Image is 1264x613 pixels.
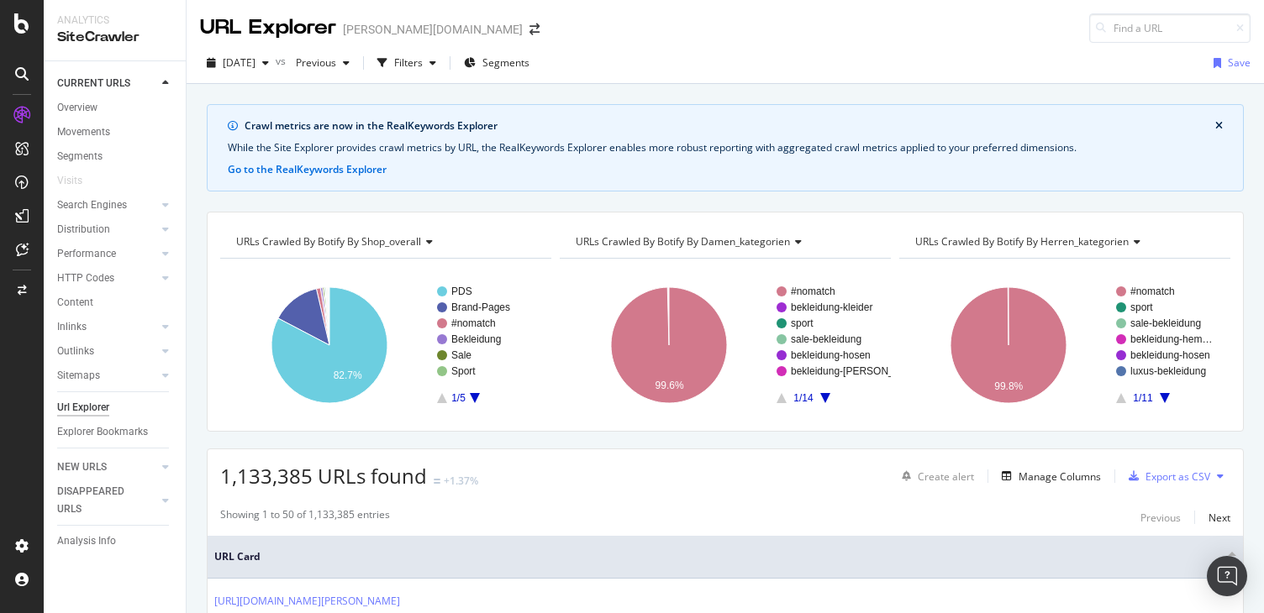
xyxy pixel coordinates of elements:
[57,458,107,476] div: NEW URLS
[656,380,684,391] text: 99.6%
[57,75,157,92] a: CURRENT URLS
[791,286,835,297] text: #nomatch
[57,270,157,287] a: HTTP Codes
[1019,469,1101,484] div: Manage Columns
[57,172,99,190] a: Visits
[793,392,814,404] text: 1/14
[207,104,1244,191] div: info banner
[1211,115,1227,137] button: close banner
[1130,333,1212,345] text: bekleidung-hem…
[451,349,471,361] text: Sale
[1140,507,1181,527] button: Previous
[57,270,114,287] div: HTTP Codes
[995,466,1101,486] button: Manage Columns
[1130,365,1206,377] text: luxus-bekleidung
[1122,463,1210,490] button: Export as CSV
[915,234,1129,249] span: URLs Crawled By Botify By herren_kategorien
[57,75,130,92] div: CURRENT URLS
[394,55,423,70] div: Filters
[1209,507,1230,527] button: Next
[1130,349,1210,361] text: bekleidung-hosen
[994,380,1023,392] text: 99.8%
[57,318,157,336] a: Inlinks
[1089,13,1251,43] input: Find a URL
[918,469,974,484] div: Create alert
[57,343,94,360] div: Outlinks
[560,272,891,418] svg: A chart.
[228,140,1223,155] div: While the Site Explorer provides crawl metrics by URL, the RealKeywords Explorer enables more rob...
[57,123,174,141] a: Movements
[334,369,362,381] text: 82.7%
[57,28,172,47] div: SiteCrawler
[451,392,466,404] text: 1/5
[895,463,974,490] button: Create alert
[245,118,1215,134] div: Crawl metrics are now in the RealKeywords Explorer
[233,228,536,255] h4: URLs Crawled By Botify By shop_overall
[276,54,289,68] span: vs
[451,317,496,329] text: #nomatch
[228,162,387,177] button: Go to the RealKeywords Explorer
[57,99,174,117] a: Overview
[236,234,421,249] span: URLs Crawled By Botify By shop_overall
[57,245,116,263] div: Performance
[57,532,174,550] a: Analysis Info
[791,365,926,377] text: bekleidung-[PERSON_NAME]
[899,272,1230,418] svg: A chart.
[451,286,472,297] text: PDS
[1145,469,1210,484] div: Export as CSV
[57,148,103,165] div: Segments
[371,50,443,76] button: Filters
[1209,511,1230,525] div: Next
[200,13,336,42] div: URL Explorer
[223,55,255,70] span: 2025 Oct. 13th
[791,349,871,361] text: bekleidung-hosen
[1130,286,1175,297] text: #nomatch
[1207,50,1251,76] button: Save
[57,318,87,336] div: Inlinks
[214,549,1224,564] span: URL Card
[912,228,1215,255] h4: URLs Crawled By Botify By herren_kategorien
[1130,317,1201,329] text: sale-bekleidung
[451,365,476,377] text: Sport
[220,462,427,490] span: 1,133,385 URLs found
[1130,301,1153,313] text: sport
[791,333,861,345] text: sale-bekleidung
[572,228,876,255] h4: URLs Crawled By Botify By damen_kategorien
[457,50,536,76] button: Segments
[220,272,551,418] svg: A chart.
[200,50,276,76] button: [DATE]
[57,343,157,360] a: Outlinks
[57,367,157,385] a: Sitemaps
[57,148,174,165] a: Segments
[482,55,529,70] span: Segments
[57,399,174,417] a: Url Explorer
[57,99,97,117] div: Overview
[289,55,336,70] span: Previous
[57,483,142,518] div: DISAPPEARED URLS
[444,474,478,488] div: +1.37%
[220,507,390,527] div: Showing 1 to 50 of 1,133,385 entries
[214,593,400,610] a: [URL][DOMAIN_NAME][PERSON_NAME]
[343,21,523,38] div: [PERSON_NAME][DOMAIN_NAME]
[57,245,157,263] a: Performance
[57,423,174,441] a: Explorer Bookmarks
[451,333,501,345] text: Bekleidung
[57,399,109,417] div: Url Explorer
[57,458,157,476] a: NEW URLS
[1133,392,1153,404] text: 1/11
[1228,55,1251,70] div: Save
[57,294,174,312] a: Content
[57,172,82,190] div: Visits
[451,301,510,313] text: Brand-Pages
[529,24,540,35] div: arrow-right-arrow-left
[57,221,157,238] a: Distribution
[57,13,172,28] div: Analytics
[57,123,110,141] div: Movements
[289,50,356,76] button: Previous
[57,367,100,385] div: Sitemaps
[1140,511,1181,525] div: Previous
[434,479,440,484] img: Equal
[57,196,157,214] a: Search Engines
